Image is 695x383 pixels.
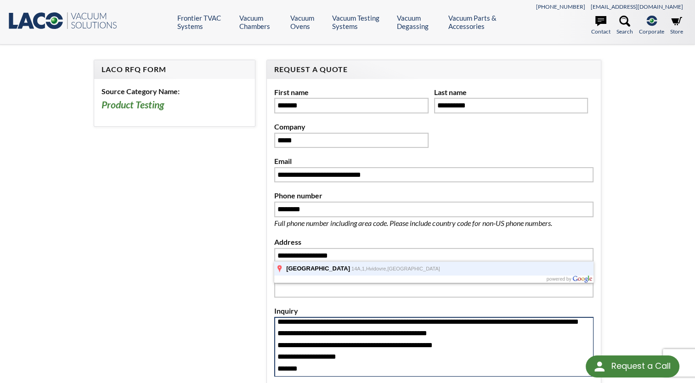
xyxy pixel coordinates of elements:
h3: Product Testing [102,99,248,112]
label: Company [274,121,428,133]
div: Request a Call [611,355,670,377]
a: Vacuum Degassing [397,14,441,30]
a: Vacuum Ovens [290,14,325,30]
img: round button [592,359,607,374]
span: 1, [362,266,366,271]
span: Hvidovre, [366,266,387,271]
a: [EMAIL_ADDRESS][DOMAIN_NAME] [591,3,683,10]
div: Request a Call [586,355,679,377]
label: First name [274,86,428,98]
label: Inquiry [274,305,593,317]
label: Address [274,236,593,248]
label: Email [274,155,593,167]
h4: Request A Quote [274,65,593,74]
a: [PHONE_NUMBER] [536,3,585,10]
a: Vacuum Testing Systems [332,14,390,30]
label: Phone number [274,190,593,202]
span: Corporate [639,27,664,36]
label: Last name [434,86,588,98]
p: Full phone number including area code. Please include country code for non-US phone numbers. [274,217,582,229]
a: Search [616,16,633,36]
a: Contact [591,16,610,36]
span: [GEOGRAPHIC_DATA] [387,266,440,271]
a: Frontier TVAC Systems [177,14,232,30]
a: Store [670,16,683,36]
span: [GEOGRAPHIC_DATA] [286,265,350,272]
a: Vacuum Chambers [239,14,283,30]
h4: LACO RFQ Form [102,65,248,74]
b: Source Category Name: [102,87,180,96]
a: Vacuum Parts & Accessories [448,14,515,30]
span: 14A, [351,266,362,271]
